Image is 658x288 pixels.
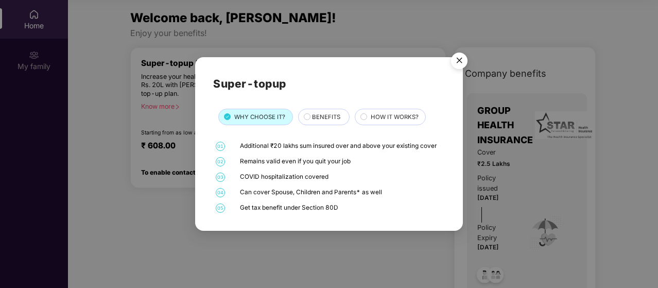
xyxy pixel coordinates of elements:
[240,142,443,151] div: Additional ₹20 lakhs sum insured over and above your existing cover
[216,157,225,166] span: 02
[213,75,445,92] h2: Super-topup
[216,204,225,213] span: 05
[445,47,473,75] button: Close
[371,112,419,122] span: HOW IT WORKS?
[240,173,443,182] div: COVID hospitalization covered
[240,188,443,197] div: Can cover Spouse, Children and Parents* as well
[216,173,225,182] span: 03
[445,48,474,77] img: svg+xml;base64,PHN2ZyB4bWxucz0iaHR0cDovL3d3dy53My5vcmcvMjAwMC9zdmciIHdpZHRoPSI1NiIgaGVpZ2h0PSI1Ni...
[312,112,340,122] span: BENEFITS
[234,112,285,122] span: WHY CHOOSE IT?
[216,188,225,197] span: 04
[216,142,225,151] span: 01
[240,157,443,166] div: Remains valid even if you quit your job
[240,204,443,213] div: Get tax benefit under Section 80D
